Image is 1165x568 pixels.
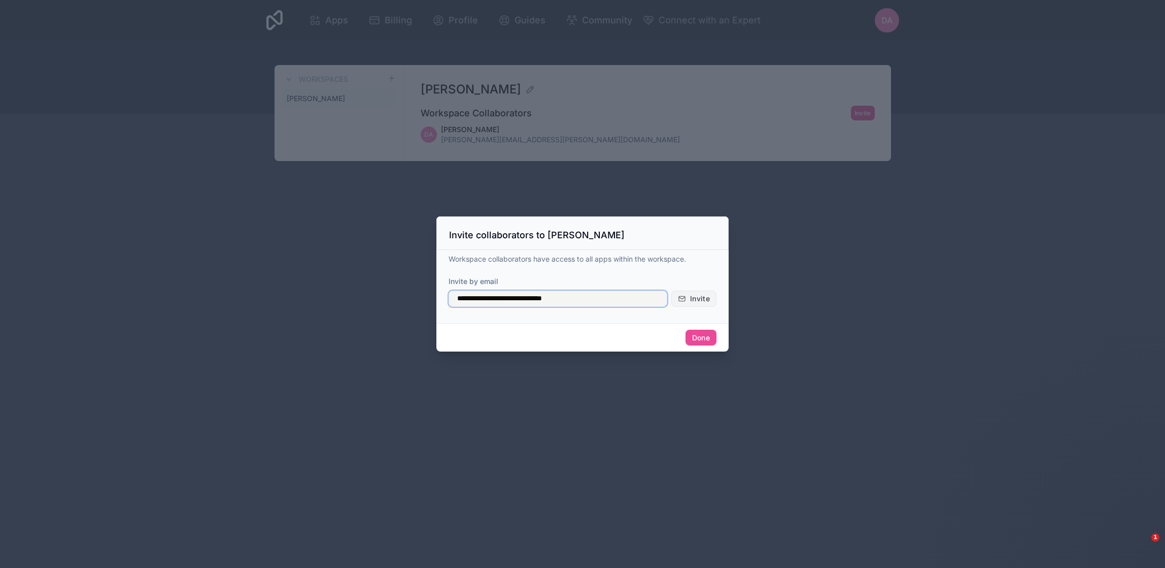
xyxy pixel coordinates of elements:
[690,294,710,303] span: Invite
[449,254,716,264] p: Workspace collaborators have access to all apps within the workspace.
[671,291,716,307] button: Invite
[449,229,625,241] h3: Invite collaborators to [PERSON_NAME]
[1130,533,1155,558] iframe: Intercom live chat
[1151,533,1159,542] span: 1
[686,330,716,346] button: Done
[962,469,1165,541] iframe: Intercom notifications message
[449,276,498,287] label: Invite by email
